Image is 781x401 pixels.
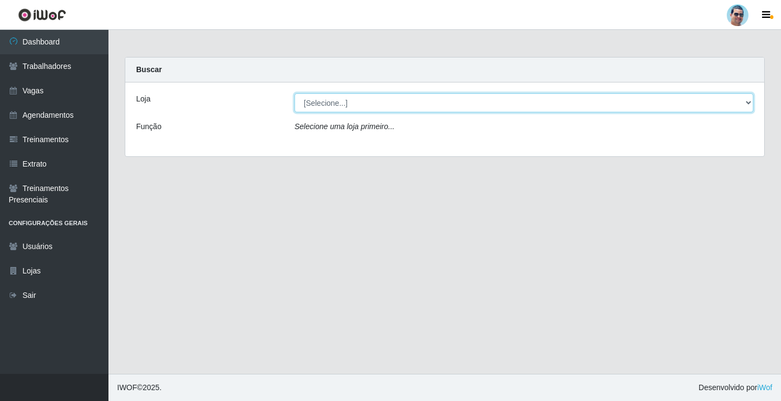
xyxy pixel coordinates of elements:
[18,8,66,22] img: CoreUI Logo
[136,121,162,132] label: Função
[117,383,137,392] span: IWOF
[117,382,162,393] span: © 2025 .
[136,65,162,74] strong: Buscar
[136,93,150,105] label: Loja
[757,383,772,392] a: iWof
[699,382,772,393] span: Desenvolvido por
[295,122,394,131] i: Selecione uma loja primeiro...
